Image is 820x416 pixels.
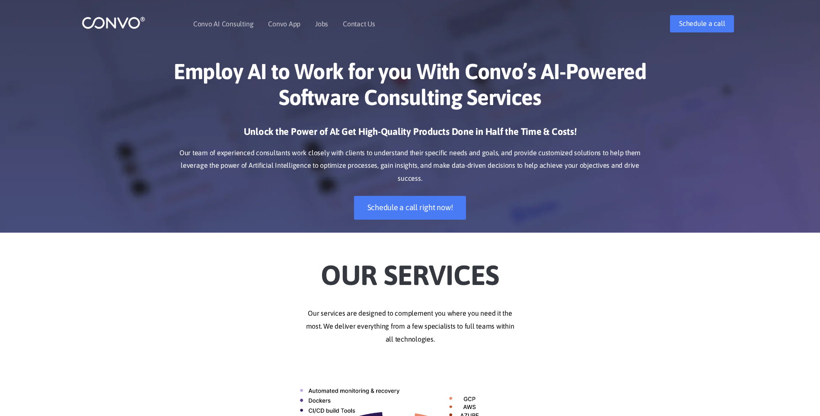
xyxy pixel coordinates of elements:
[170,147,650,186] p: Our team of experienced consultants work closely with clients to understand their specific needs ...
[268,20,300,27] a: Convo App
[670,15,734,32] a: Schedule a call
[170,307,650,346] p: Our services are designed to complement you where you need it the most. We deliver everything fro...
[170,58,650,117] h1: Employ AI to Work for you With Convo’s AI-Powered Software Consulting Services
[315,20,328,27] a: Jobs
[343,20,375,27] a: Contact Us
[170,125,650,144] h3: Unlock the Power of AI: Get High-Quality Products Done in Half the Time & Costs!
[354,196,466,220] a: Schedule a call right now!
[170,246,650,294] h2: Our Services
[193,20,253,27] a: Convo AI Consulting
[82,16,145,29] img: logo_1.png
